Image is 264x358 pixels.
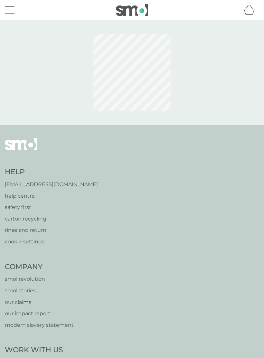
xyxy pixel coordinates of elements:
a: carton recycling [5,215,98,223]
h4: Work With Us [5,345,63,355]
img: smol [5,138,37,160]
a: smol stories [5,287,74,295]
a: our impact report [5,309,74,318]
a: safety first [5,203,98,212]
img: smol [116,4,148,16]
a: [EMAIL_ADDRESS][DOMAIN_NAME] [5,180,98,189]
a: cookie settings [5,238,98,246]
a: our claims [5,298,74,306]
button: menu [5,4,14,16]
h4: Help [5,167,98,177]
a: rinse and return [5,226,98,234]
div: basket [243,4,259,16]
a: modern slavery statement [5,321,74,329]
a: smol revolution [5,275,74,283]
a: help centre [5,192,98,200]
h4: Company [5,262,74,272]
